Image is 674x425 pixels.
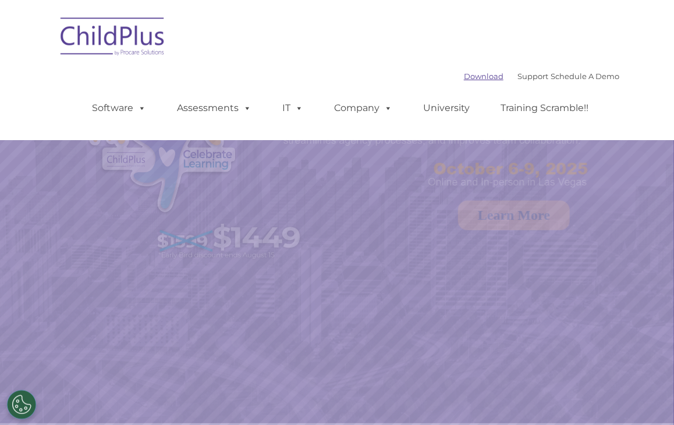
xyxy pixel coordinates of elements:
[271,97,315,120] a: IT
[517,72,548,81] a: Support
[464,72,619,81] font: |
[489,97,600,120] a: Training Scramble!!
[165,97,263,120] a: Assessments
[412,97,481,120] a: University
[458,201,570,230] a: Learn More
[551,72,619,81] a: Schedule A Demo
[322,97,404,120] a: Company
[55,9,171,67] img: ChildPlus by Procare Solutions
[80,97,158,120] a: Software
[7,390,36,419] button: Cookies Settings
[464,72,503,81] a: Download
